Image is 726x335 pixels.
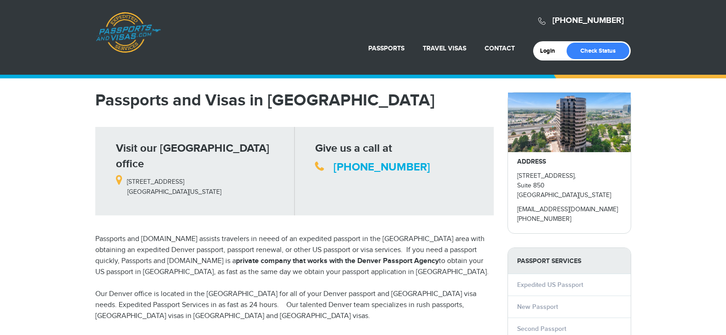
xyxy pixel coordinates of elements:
[236,257,439,265] strong: private company that works with the Denver Passport Agency
[517,171,622,200] p: [STREET_ADDRESS], Suite 850 [GEOGRAPHIC_DATA][US_STATE]
[517,281,583,289] a: Expedited US Passport
[517,303,558,311] a: New Passport
[567,43,629,59] a: Check Status
[333,160,430,174] a: [PHONE_NUMBER]
[95,234,494,278] p: Passports and [DOMAIN_NAME] assists travelers in neeed of an expedited passport in the [GEOGRAPHI...
[423,44,466,52] a: Travel Visas
[116,142,269,170] strong: Visit our [GEOGRAPHIC_DATA] office
[95,92,494,109] h1: Passports and Visas in [GEOGRAPHIC_DATA]
[508,248,631,274] strong: PASSPORT SERVICES
[517,325,566,333] a: Second Passport
[116,172,288,197] p: [STREET_ADDRESS] [GEOGRAPHIC_DATA][US_STATE]
[540,47,562,55] a: Login
[368,44,404,52] a: Passports
[552,16,624,26] a: [PHONE_NUMBER]
[517,206,618,213] a: [EMAIL_ADDRESS][DOMAIN_NAME]
[315,142,392,155] strong: Give us a call at
[517,214,622,224] p: [PHONE_NUMBER]
[517,158,546,165] strong: ADDRESS
[508,93,631,152] img: passportsandvisas_denver_5251_dtc_parkway_-_28de80_-_029b8f063c7946511503b0bb3931d518761db640.jpg
[95,289,494,322] p: Our Denver office is located in the [GEOGRAPHIC_DATA] for all of your Denver passport and [GEOGRA...
[485,44,515,52] a: Contact
[96,12,161,53] a: Passports & [DOMAIN_NAME]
